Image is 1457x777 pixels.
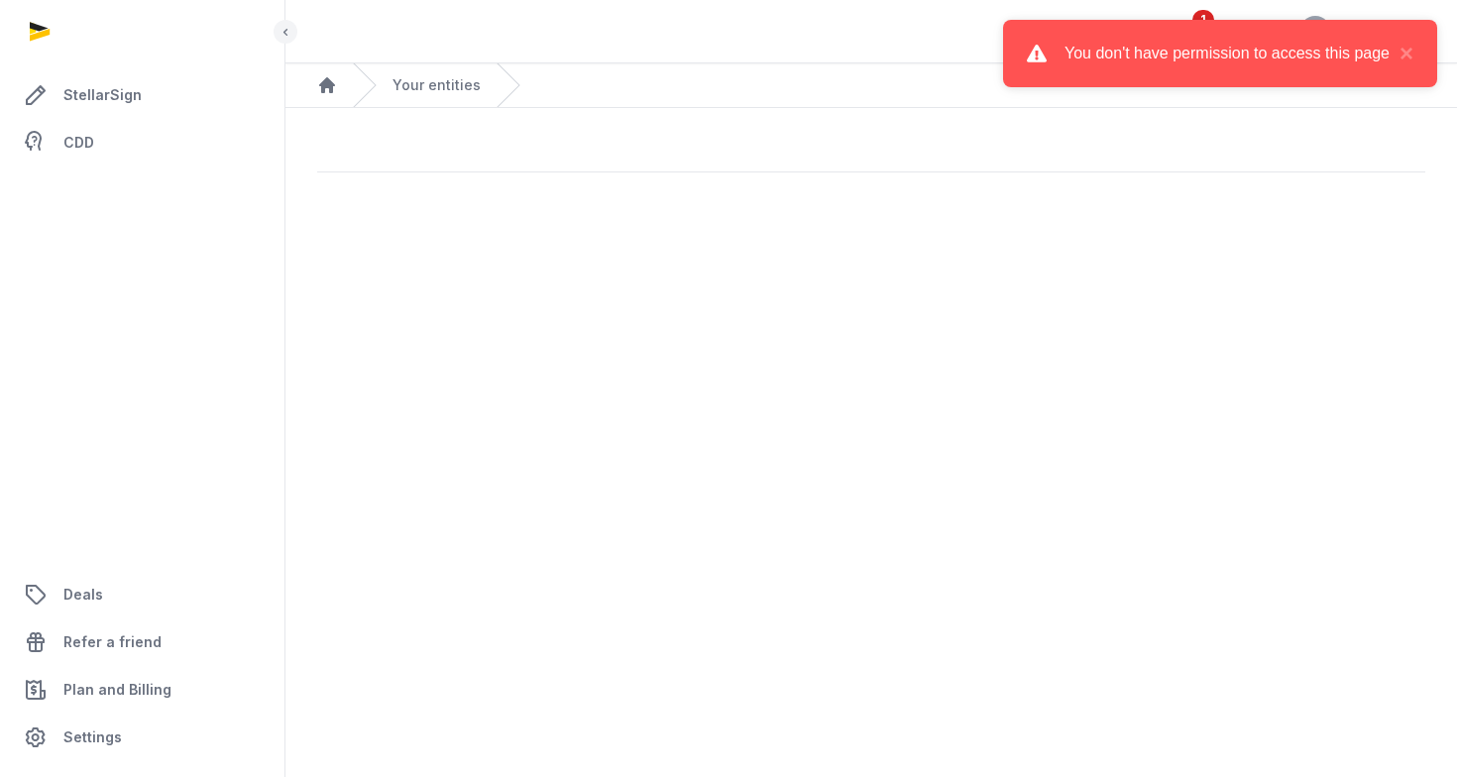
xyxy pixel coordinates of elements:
[16,123,269,163] a: CDD
[63,583,103,607] span: Deals
[63,131,94,155] span: CDD
[1390,42,1413,65] button: close
[16,618,269,666] a: Refer a friend
[285,63,1457,108] nav: Breadcrumb
[63,678,171,702] span: Plan and Billing
[63,725,122,749] span: Settings
[63,83,142,107] span: StellarSign
[392,75,481,95] a: Your entities
[63,630,162,654] span: Refer a friend
[1299,16,1331,48] button: LD
[16,71,269,119] a: StellarSign
[1065,42,1390,65] div: You don't have permission to access this page
[16,571,269,618] a: Deals
[16,666,269,714] a: Plan and Billing
[1192,10,1214,30] span: 1
[16,714,269,761] a: Settings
